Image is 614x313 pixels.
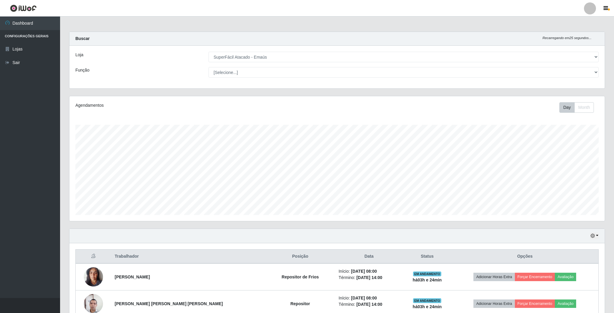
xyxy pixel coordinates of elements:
[115,275,150,279] strong: [PERSON_NAME]
[473,273,515,281] button: Adicionar Horas Extra
[339,301,399,308] li: Término:
[290,301,310,306] strong: Repositor
[555,273,576,281] button: Avaliação
[451,250,599,264] th: Opções
[574,102,594,113] button: Month
[75,102,288,109] div: Agendamentos
[339,268,399,275] li: Início:
[559,102,599,113] div: Toolbar with button groups
[75,36,90,41] strong: Buscar
[559,102,575,113] button: Day
[335,250,403,264] th: Data
[413,304,442,309] strong: há 03 h e 24 min
[339,295,399,301] li: Início:
[339,275,399,281] li: Término:
[515,299,555,308] button: Forçar Encerramento
[413,278,442,282] strong: há 03 h e 24 min
[356,275,382,280] time: [DATE] 14:00
[84,264,103,290] img: 1725457608338.jpeg
[111,250,266,264] th: Trabalhador
[555,299,576,308] button: Avaliação
[10,5,37,12] img: CoreUI Logo
[473,299,515,308] button: Adicionar Horas Extra
[75,52,83,58] label: Loja
[413,298,442,303] span: EM ANDAMENTO
[265,250,335,264] th: Posição
[115,301,223,306] strong: [PERSON_NAME] [PERSON_NAME] [PERSON_NAME]
[515,273,555,281] button: Forçar Encerramento
[543,36,591,40] i: Recarregando em 25 segundos...
[559,102,594,113] div: First group
[356,302,382,307] time: [DATE] 14:00
[282,275,319,279] strong: Repositor de Frios
[403,250,451,264] th: Status
[351,269,377,274] time: [DATE] 08:00
[413,272,442,276] span: EM ANDAMENTO
[351,296,377,300] time: [DATE] 08:00
[75,67,90,73] label: Função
